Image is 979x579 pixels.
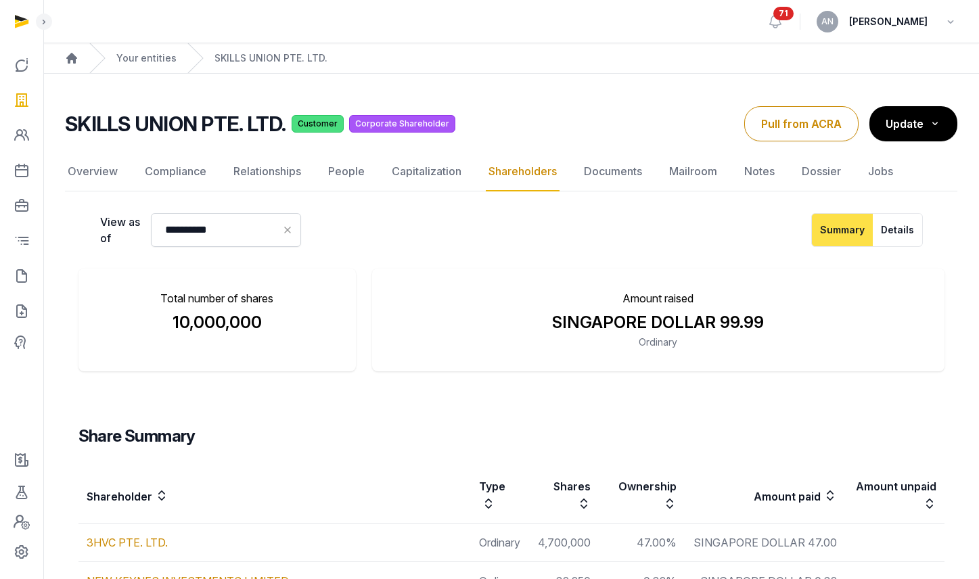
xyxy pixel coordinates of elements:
[231,152,304,191] a: Relationships
[849,14,928,30] span: [PERSON_NAME]
[389,152,464,191] a: Capitalization
[886,117,924,131] span: Update
[693,536,837,549] span: SINGAPORE DOLLAR 47.00
[65,152,957,191] nav: Tabs
[214,51,327,65] a: SKILLS UNION PTE. LTD.
[325,152,367,191] a: People
[873,213,923,247] button: Details
[100,312,335,333] div: 10,000,000
[100,214,140,246] label: View as of
[471,469,529,524] th: Type
[349,115,455,133] span: Corporate Shareholder
[471,524,529,562] td: Ordinary
[865,152,896,191] a: Jobs
[742,152,777,191] a: Notes
[116,51,177,65] a: Your entities
[773,7,794,20] span: 71
[869,106,957,141] button: Update
[65,112,286,136] h2: SKILLS UNION PTE. LTD.
[529,469,599,524] th: Shares
[817,11,838,32] button: AN
[142,152,209,191] a: Compliance
[666,152,720,191] a: Mailroom
[845,469,944,524] th: Amount unpaid
[87,536,168,549] a: 3HVC PTE. LTD.
[639,336,677,348] span: Ordinary
[599,524,685,562] td: 47.00%
[581,152,645,191] a: Documents
[552,312,764,332] span: SINGAPORE DOLLAR 99.99
[65,152,120,191] a: Overview
[685,469,845,524] th: Amount paid
[394,290,922,306] p: Amount raised
[78,425,944,447] h3: Share Summary
[292,115,344,133] span: Customer
[43,43,979,74] nav: Breadcrumb
[599,469,685,524] th: Ownership
[811,213,873,247] button: Summary
[78,469,471,524] th: Shareholder
[486,152,560,191] a: Shareholders
[100,290,335,306] p: Total number of shares
[821,18,834,26] span: AN
[799,152,844,191] a: Dossier
[744,106,859,141] button: Pull from ACRA
[151,213,301,247] input: Datepicker input
[529,524,599,562] td: 4,700,000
